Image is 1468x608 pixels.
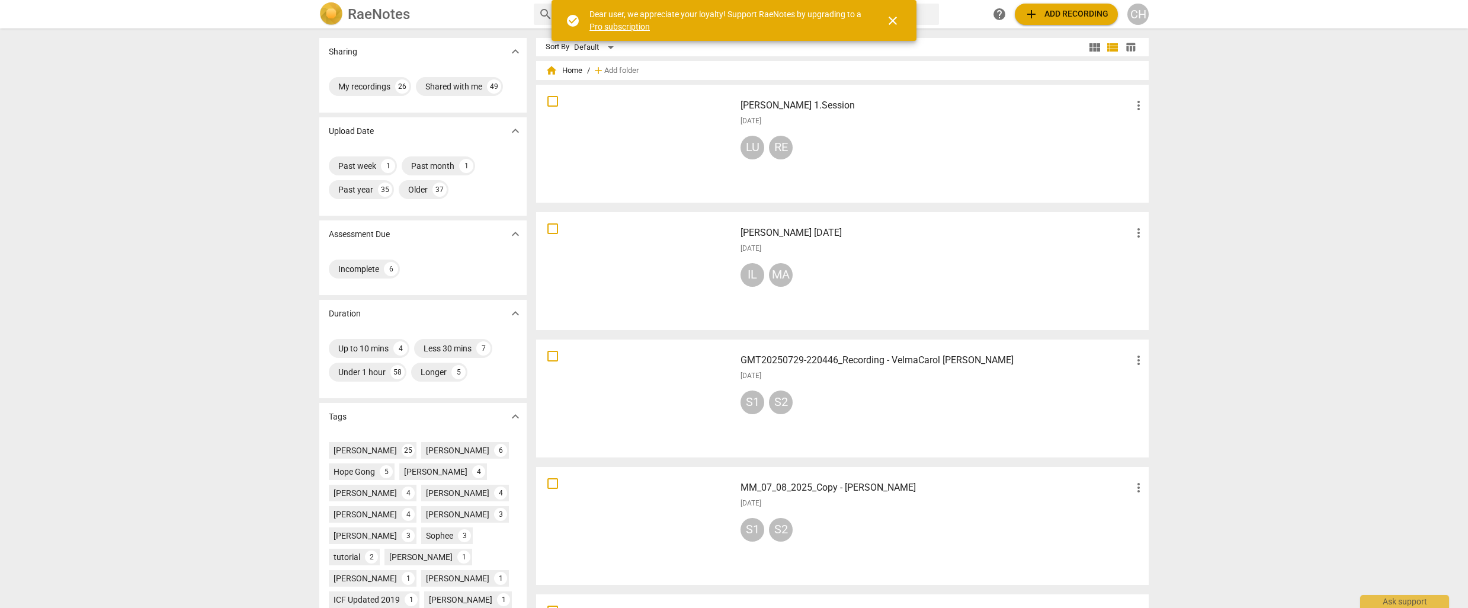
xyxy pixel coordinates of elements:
span: expand_more [508,409,523,424]
div: Past year [338,184,373,196]
span: [DATE] [741,498,761,508]
div: 25 [402,444,415,457]
div: Shared with me [425,81,482,92]
a: LogoRaeNotes [319,2,524,26]
div: 1 [381,159,395,173]
a: Help [989,4,1010,25]
div: 5 [380,465,393,478]
div: Up to 10 mins [338,343,389,354]
span: table_chart [1125,41,1136,53]
div: S1 [741,518,764,542]
div: Dear user, we appreciate your loyalty! Support RaeNotes by upgrading to a [589,8,864,33]
div: Less 30 mins [424,343,472,354]
div: [PERSON_NAME] [426,444,489,456]
span: Add folder [604,66,639,75]
a: GMT20250729-220446_Recording - VelmaCarol [PERSON_NAME][DATE]S1S2 [540,344,1145,453]
div: LU [741,136,764,159]
p: Duration [329,308,361,320]
button: Show more [507,408,524,425]
div: Hope Gong [334,466,375,478]
div: [PERSON_NAME] [334,572,397,584]
div: S2 [769,391,793,414]
span: close [886,14,900,28]
div: [PERSON_NAME] [426,572,489,584]
div: [PERSON_NAME] [334,508,397,520]
h2: RaeNotes [348,6,410,23]
div: 4 [494,487,507,500]
div: [PERSON_NAME] [334,530,397,542]
div: 26 [395,79,409,94]
div: 3 [458,529,471,542]
span: view_module [1088,40,1102,55]
div: Sort By [546,43,569,52]
span: check_circle [566,14,580,28]
div: [PERSON_NAME] [426,487,489,499]
span: search [539,7,553,21]
div: ICF Updated 2019 [334,594,400,606]
div: 3 [402,529,415,542]
span: expand_more [508,44,523,59]
div: 58 [390,365,405,379]
div: MA [769,263,793,287]
div: 4 [402,508,415,521]
a: [PERSON_NAME] 1.Session[DATE]LURE [540,89,1145,199]
div: [PERSON_NAME] [426,508,489,520]
h3: Reid 1.Session [741,98,1132,113]
div: 37 [432,183,447,197]
div: S1 [741,391,764,414]
button: Show more [507,305,524,322]
span: add [592,65,604,76]
img: Logo [319,2,343,26]
p: Assessment Due [329,228,390,241]
div: 1 [459,159,473,173]
span: expand_more [508,306,523,321]
div: 1 [494,572,507,585]
div: [PERSON_NAME] [334,487,397,499]
div: S2 [769,518,793,542]
div: 4 [472,465,485,478]
div: Older [408,184,428,196]
div: 1 [457,551,470,564]
button: List view [1104,39,1121,56]
div: [PERSON_NAME] [334,444,397,456]
p: Upload Date [329,125,374,137]
div: 1 [405,593,418,606]
div: IL [741,263,764,287]
button: Show more [507,43,524,60]
div: Sophee [426,530,453,542]
div: RE [769,136,793,159]
button: Show more [507,225,524,243]
span: Add recording [1024,7,1108,21]
div: Longer [421,366,447,378]
span: more_vert [1132,353,1146,367]
button: Show more [507,122,524,140]
span: more_vert [1132,481,1146,495]
div: 1 [402,572,415,585]
span: help [992,7,1007,21]
div: 35 [378,183,392,197]
div: tutorial [334,551,360,563]
div: Default [574,38,618,57]
span: expand_more [508,227,523,241]
h3: Ilona 26 Aug 2025 [741,226,1132,240]
div: 6 [494,444,507,457]
span: Home [546,65,582,76]
div: [PERSON_NAME] [404,466,467,478]
button: CH [1127,4,1149,25]
h3: MM_07_08_2025_Copy - Dan Murphy [741,481,1132,495]
div: Ask support [1360,595,1449,608]
span: more_vert [1132,98,1146,113]
div: My recordings [338,81,390,92]
button: Tile view [1086,39,1104,56]
a: [PERSON_NAME] [DATE][DATE]ILMA [540,216,1145,326]
a: MM_07_08_2025_Copy - [PERSON_NAME][DATE]S1S2 [540,471,1145,581]
p: Tags [329,411,347,423]
a: Pro subscription [589,22,650,31]
div: 4 [393,341,408,356]
span: [DATE] [741,371,761,381]
span: [DATE] [741,244,761,254]
div: Incomplete [338,263,379,275]
span: home [546,65,557,76]
div: 49 [487,79,501,94]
